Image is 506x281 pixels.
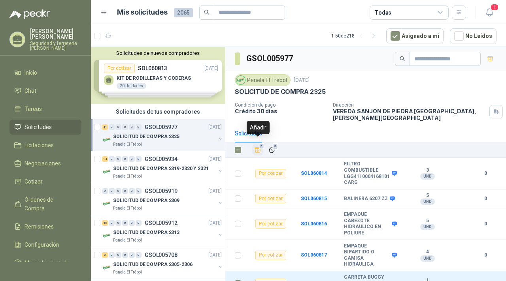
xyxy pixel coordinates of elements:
[109,252,115,258] div: 0
[9,174,81,189] a: Cotizar
[25,159,61,168] span: Negociaciones
[252,144,263,155] button: Añadir
[9,156,81,171] a: Negociaciones
[25,240,59,249] span: Configuración
[102,124,108,130] div: 41
[102,263,111,272] img: Company Logo
[145,252,177,258] p: GSOL005708
[25,68,37,77] span: Inicio
[235,88,326,96] p: SOLICITUD DE COMPRA 2325
[109,156,115,162] div: 0
[25,195,74,213] span: Órdenes de Compra
[475,220,497,228] b: 0
[475,170,497,177] b: 0
[208,219,222,227] p: [DATE]
[204,9,210,15] span: search
[9,83,81,98] a: Chat
[475,195,497,202] b: 0
[246,52,294,65] h3: GSOL005977
[344,161,390,185] b: FILTRO COMBUSTIBLE LGG4110004168101 CARG
[301,252,327,258] a: SOL060817
[129,220,135,226] div: 0
[113,165,209,172] p: SOLICITUD DE COMPRA 2319-2320 Y 2321
[208,187,222,195] p: [DATE]
[174,8,193,17] span: 2065
[301,221,327,227] a: SOL060816
[301,196,327,201] a: SOL060815
[25,222,54,231] span: Remisiones
[400,249,454,255] b: 4
[102,231,111,240] img: Company Logo
[109,124,115,130] div: 0
[235,108,327,114] p: Crédito 30 días
[208,155,222,163] p: [DATE]
[145,188,177,194] p: GSOL005919
[25,259,70,267] span: Manuales y ayuda
[420,255,435,262] div: UND
[102,167,111,176] img: Company Logo
[400,193,454,199] b: 5
[102,252,108,258] div: 3
[420,173,435,180] div: UND
[115,188,121,194] div: 0
[9,237,81,252] a: Configuración
[255,169,286,178] div: Por cotizar
[102,220,108,226] div: 45
[301,170,327,176] a: SOL060814
[344,243,390,268] b: EMPAQUE BIPARTIDO O CAMISA HIDRAULICA
[333,108,486,121] p: VEREDA SANJON DE PIEDRA [GEOGRAPHIC_DATA] , [PERSON_NAME][GEOGRAPHIC_DATA]
[475,251,497,259] b: 0
[375,8,391,17] div: Todas
[113,205,142,212] p: Panela El Trébol
[9,65,81,80] a: Inicio
[25,123,52,131] span: Solicitudes
[9,192,81,216] a: Órdenes de Compra
[255,219,286,229] div: Por cotizar
[115,156,121,162] div: 0
[25,86,36,95] span: Chat
[420,224,435,230] div: UND
[122,188,128,194] div: 0
[102,156,108,162] div: 14
[113,173,142,180] p: Panela El Trébol
[294,77,310,84] p: [DATE]
[25,177,43,186] span: Cotizar
[344,196,388,202] b: BALINERA 6207 ZZ
[102,122,223,148] a: 41 0 0 0 0 0 GSOL005977[DATE] Company LogoSOLICITUD DE COMPRA 2325Panela El Trébol
[400,218,454,224] b: 5
[344,212,390,236] b: EMPAQUE CABEZOTE HIDRAULICO EN POLIURE
[136,252,142,258] div: 0
[113,237,142,244] p: Panela El Trébol
[113,141,142,148] p: Panela El Trébol
[247,121,270,134] div: Añadir
[136,124,142,130] div: 0
[94,50,222,56] button: Solicitudes de nuevos compradores
[145,156,177,162] p: GSOL005934
[122,220,128,226] div: 0
[235,74,291,86] div: Panela El Trébol
[115,124,121,130] div: 0
[266,145,277,155] button: Ignorar
[122,252,128,258] div: 0
[102,154,223,180] a: 14 0 0 0 0 0 GSOL005934[DATE] Company LogoSOLICITUD DE COMPRA 2319-2320 Y 2321Panela El Trébol
[113,197,179,204] p: SOLICITUD DE COMPRA 2309
[400,56,405,62] span: search
[129,252,135,258] div: 0
[115,220,121,226] div: 0
[9,219,81,234] a: Remisiones
[9,120,81,135] a: Solicitudes
[450,28,497,43] button: No Leídos
[91,47,225,104] div: Solicitudes de nuevos compradoresPor cotizarSOL060813[DATE] KIT DE RODILLERAS Y CODERAS20 Unidade...
[236,76,245,84] img: Company Logo
[400,167,454,174] b: 3
[25,141,54,150] span: Licitaciones
[129,156,135,162] div: 0
[333,102,486,108] p: Dirección
[9,9,50,19] img: Logo peakr
[25,105,42,113] span: Tareas
[122,156,128,162] div: 0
